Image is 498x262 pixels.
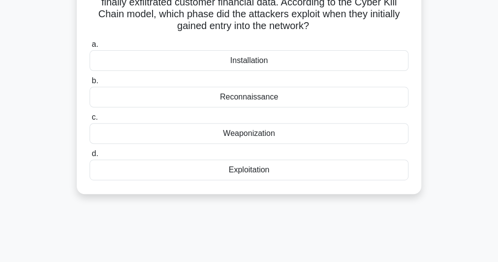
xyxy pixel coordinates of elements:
[92,113,97,121] span: c.
[92,40,98,48] span: a.
[90,123,408,144] div: Weaponization
[92,76,98,85] span: b.
[90,50,408,71] div: Installation
[90,87,408,107] div: Reconnaissance
[90,160,408,180] div: Exploitation
[92,149,98,158] span: d.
